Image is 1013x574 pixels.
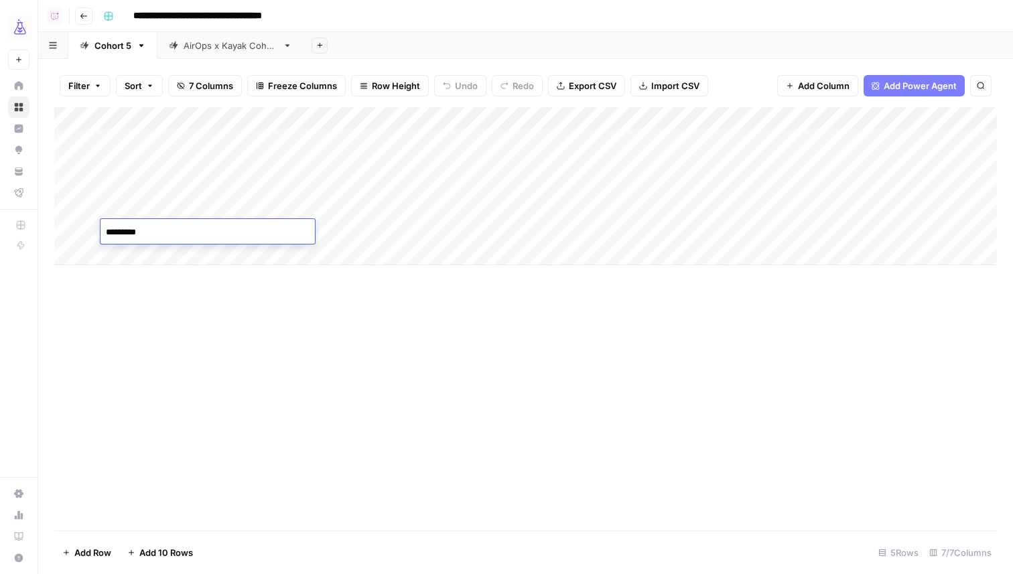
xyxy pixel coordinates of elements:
[168,75,242,96] button: 7 Columns
[8,504,29,526] a: Usage
[569,79,616,92] span: Export CSV
[94,39,131,52] div: Cohort 5
[184,39,277,52] div: AirOps x Kayak Cohort
[455,79,478,92] span: Undo
[8,75,29,96] a: Home
[798,79,850,92] span: Add Column
[924,542,997,563] div: 7/7 Columns
[492,75,543,96] button: Redo
[372,79,420,92] span: Row Height
[630,75,708,96] button: Import CSV
[60,75,111,96] button: Filter
[189,79,233,92] span: 7 Columns
[884,79,957,92] span: Add Power Agent
[247,75,346,96] button: Freeze Columns
[8,139,29,161] a: Opportunities
[8,526,29,547] a: Learning Hub
[68,79,90,92] span: Filter
[54,542,119,563] button: Add Row
[513,79,534,92] span: Redo
[68,32,157,59] a: Cohort 5
[125,79,142,92] span: Sort
[268,79,337,92] span: Freeze Columns
[548,75,625,96] button: Export CSV
[8,118,29,139] a: Insights
[434,75,486,96] button: Undo
[351,75,429,96] button: Row Height
[8,96,29,118] a: Browse
[157,32,303,59] a: AirOps x Kayak Cohort
[651,79,699,92] span: Import CSV
[139,546,193,559] span: Add 10 Rows
[116,75,163,96] button: Sort
[8,547,29,569] button: Help + Support
[777,75,858,96] button: Add Column
[873,542,924,563] div: 5 Rows
[8,483,29,504] a: Settings
[8,161,29,182] a: Your Data
[74,546,111,559] span: Add Row
[8,182,29,204] a: Flightpath
[8,15,32,40] img: AirOps Growth Logo
[119,542,201,563] button: Add 10 Rows
[864,75,965,96] button: Add Power Agent
[8,11,29,44] button: Workspace: AirOps Growth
